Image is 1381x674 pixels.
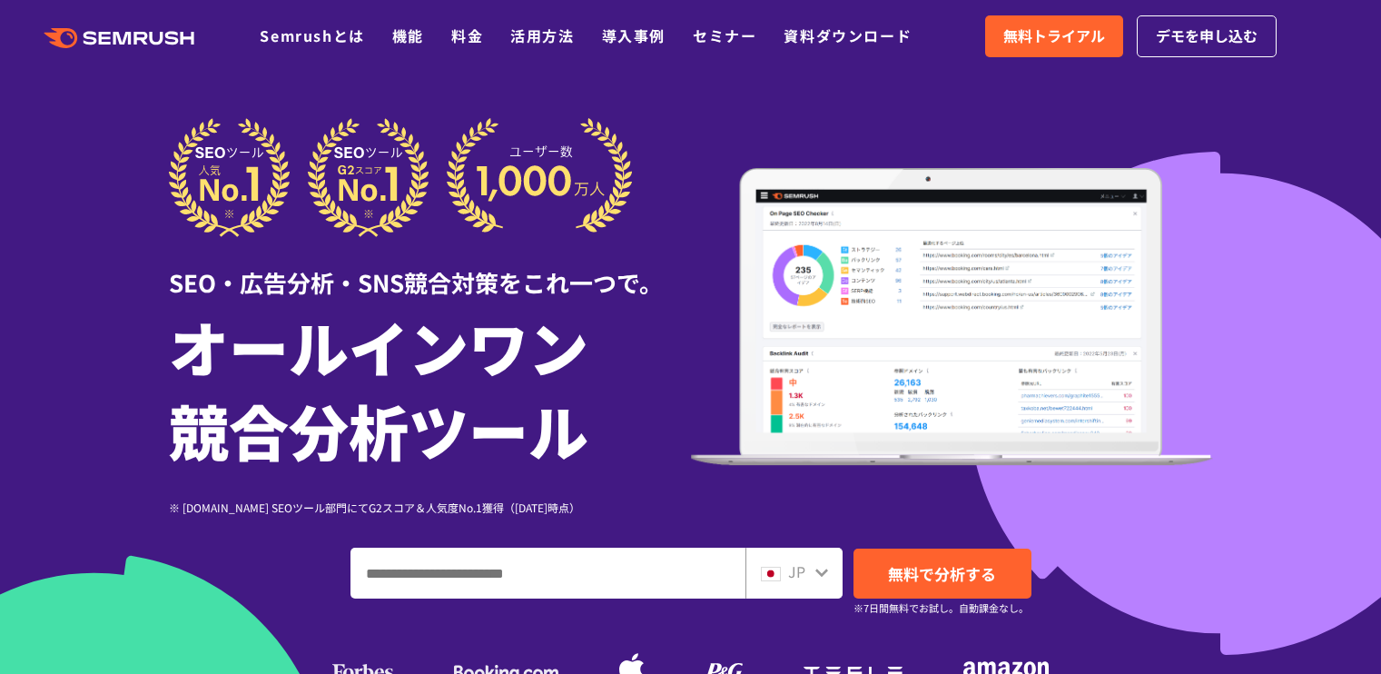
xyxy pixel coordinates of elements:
input: ドメイン、キーワードまたはURLを入力してください [351,549,745,598]
span: JP [788,560,805,582]
span: 無料で分析する [888,562,996,585]
a: 導入事例 [602,25,666,46]
a: 料金 [451,25,483,46]
a: デモを申し込む [1137,15,1277,57]
a: 無料トライアル [985,15,1123,57]
a: 機能 [392,25,424,46]
a: Semrushとは [260,25,364,46]
a: セミナー [693,25,756,46]
span: 無料トライアル [1003,25,1105,48]
span: デモを申し込む [1156,25,1258,48]
h1: オールインワン 競合分析ツール [169,304,691,471]
div: SEO・広告分析・SNS競合対策をこれ一つで。 [169,237,691,300]
div: ※ [DOMAIN_NAME] SEOツール部門にてG2スコア＆人気度No.1獲得（[DATE]時点） [169,499,691,516]
a: 活用方法 [510,25,574,46]
a: 無料で分析する [853,549,1031,599]
small: ※7日間無料でお試し。自動課金なし。 [853,600,1029,617]
a: 資料ダウンロード [784,25,912,46]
